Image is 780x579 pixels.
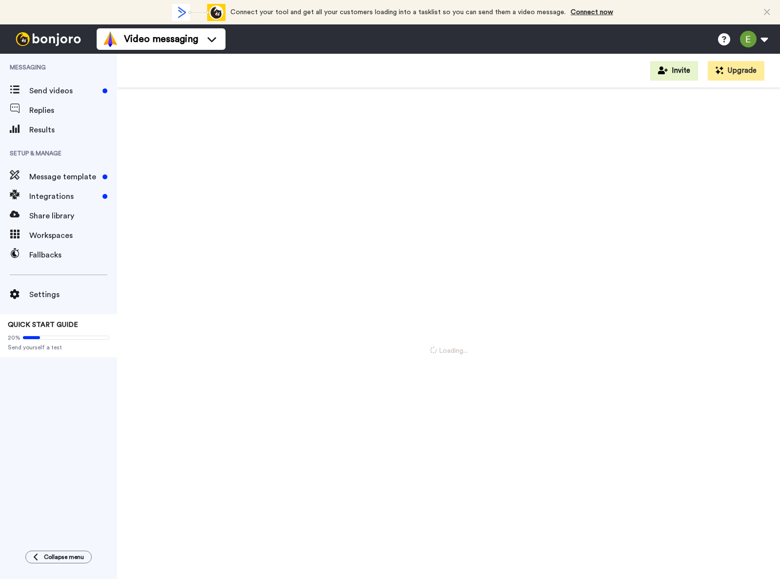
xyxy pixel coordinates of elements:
[8,343,109,351] span: Send yourself a test
[650,61,698,81] button: Invite
[29,124,117,136] span: Results
[25,551,92,563] button: Collapse menu
[430,346,468,356] span: Loading...
[29,191,99,202] span: Integrations
[172,4,226,21] div: animation
[29,105,117,116] span: Replies
[8,334,21,342] span: 20%
[12,32,85,46] img: bj-logo-header-white.svg
[29,249,117,261] span: Fallbacks
[571,9,613,16] a: Connect now
[708,61,764,81] button: Upgrade
[29,289,117,300] span: Settings
[29,230,117,241] span: Workspaces
[230,9,566,16] span: Connect your tool and get all your customers loading into a tasklist so you can send them a video...
[29,210,117,222] span: Share library
[29,85,99,97] span: Send videos
[8,322,78,328] span: QUICK START GUIDE
[103,31,118,47] img: vm-color.svg
[44,553,84,561] span: Collapse menu
[124,32,198,46] span: Video messaging
[29,171,99,183] span: Message template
